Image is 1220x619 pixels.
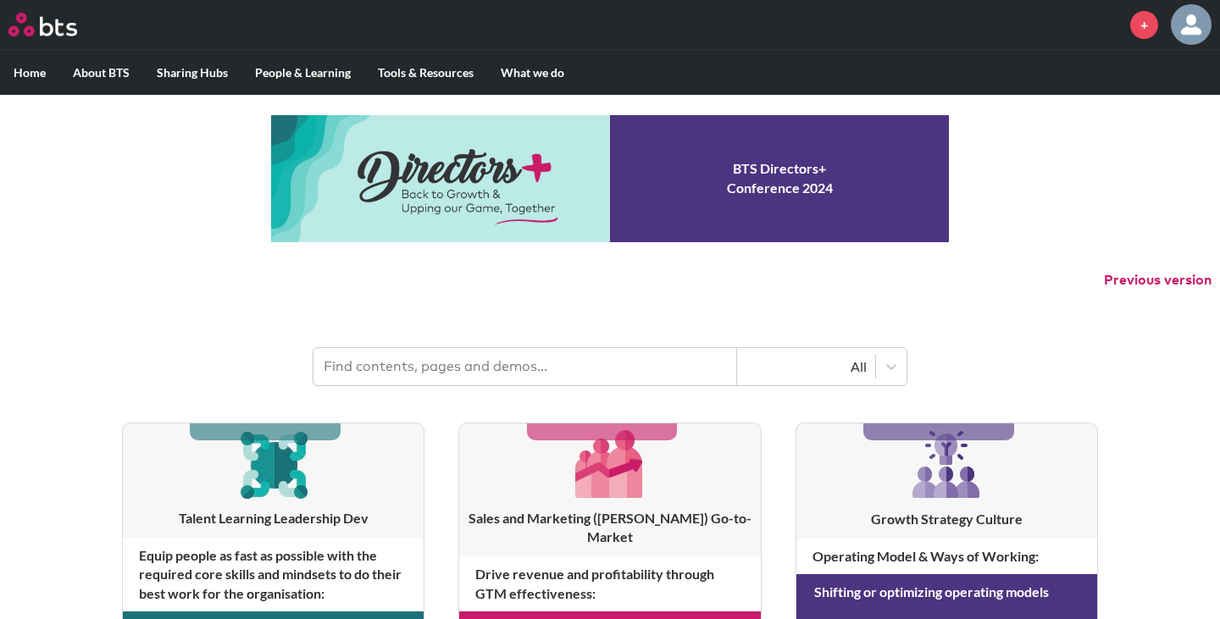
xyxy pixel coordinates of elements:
[796,510,1097,528] h3: Growth Strategy Culture
[313,348,737,385] input: Find contents, pages and demos...
[1171,4,1212,45] a: Profile
[123,509,424,528] h3: Talent Learning Leadership Dev
[906,423,987,505] img: [object Object]
[364,51,487,95] label: Tools & Resources
[59,51,143,95] label: About BTS
[1171,4,1212,45] img: Thoma Ali
[8,13,108,36] a: Go home
[1130,11,1158,39] a: +
[796,539,1097,574] h4: Operating Model & Ways of Working :
[746,357,867,376] div: All
[143,51,241,95] label: Sharing Hubs
[123,538,424,611] h4: Equip people as fast as possible with the required core skills and mindsets to do their best work...
[459,556,760,611] h4: Drive revenue and profitability through GTM effectiveness :
[487,51,578,95] label: What we do
[1104,271,1212,290] button: Previous version
[8,13,77,36] img: BTS Logo
[459,509,760,547] h3: Sales and Marketing ([PERSON_NAME]) Go-to-Market
[569,423,650,504] img: [object Object]
[241,51,364,95] label: People & Learning
[233,423,313,504] img: [object Object]
[271,115,949,242] a: Conference 2024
